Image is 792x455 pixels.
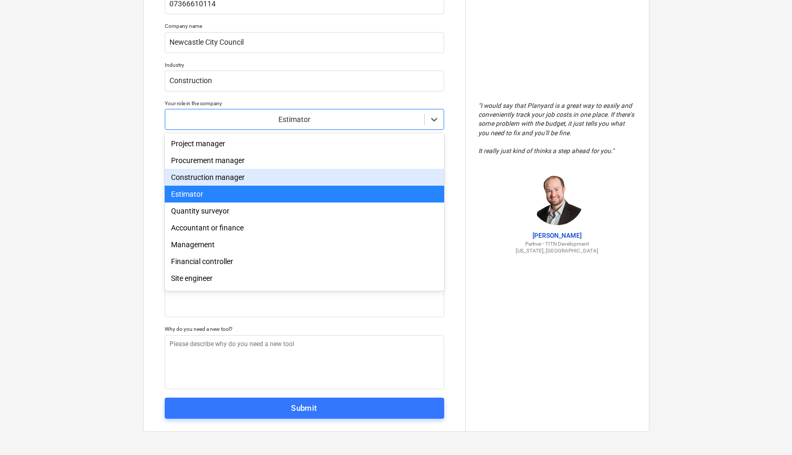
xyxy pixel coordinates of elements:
[165,135,444,152] div: Project manager
[165,186,444,203] div: Estimator
[165,219,444,236] div: Accountant or finance
[165,326,444,332] div: Why do you need a new tool?
[165,203,444,219] div: Quantity surveyor
[165,152,444,169] div: Procurement manager
[531,173,584,225] img: Jordan Cohen
[478,231,636,240] p: [PERSON_NAME]
[165,253,444,270] div: Financial controller
[165,287,444,304] div: Administrator
[165,398,444,419] button: Submit
[739,405,792,455] iframe: Chat Widget
[165,270,444,287] div: Site engineer
[478,240,636,247] p: Partner - TITN Development
[165,70,444,92] input: Industry
[165,32,444,53] input: Company name
[478,102,636,156] p: " I would say that Planyard is a great way to easily and conveniently track your job costs in one...
[165,236,444,253] div: Management
[165,23,444,29] div: Company name
[165,169,444,186] div: Construction manager
[478,247,636,254] p: [US_STATE], [GEOGRAPHIC_DATA]
[165,62,444,68] div: Industry
[165,100,444,107] div: Your role in the company
[291,401,317,415] div: Submit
